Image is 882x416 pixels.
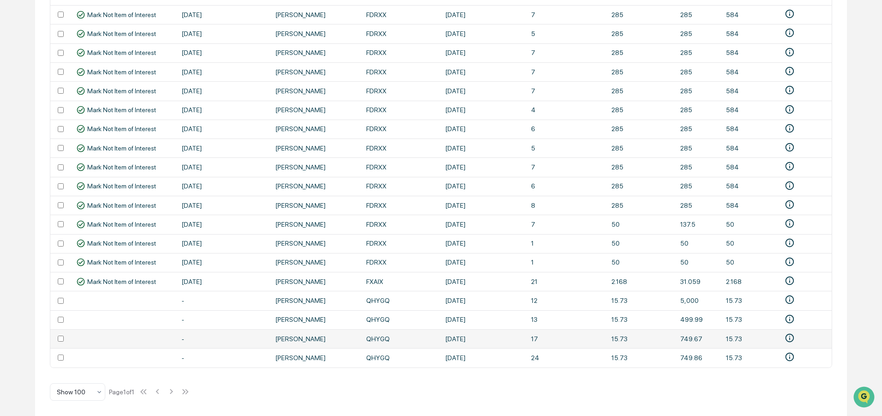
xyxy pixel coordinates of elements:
td: [DATE] [176,5,270,24]
td: 7 [526,43,606,62]
svg: • Fidelity Investments (Investment)-2579395248 [785,352,795,362]
span: Mark Not Item of Interest [87,259,156,266]
span: Mark Not Item of Interest [87,145,156,152]
svg: • Fidelity Investments (Investment)-2549035642 [785,28,795,38]
td: 31.059 [675,272,720,291]
svg: • Fidelity Investments-2500175882 [785,161,795,171]
td: [DATE] [440,196,526,215]
td: [PERSON_NAME] [270,272,361,291]
td: QHYGQ [361,329,440,348]
td: 285 [606,120,675,139]
span: Mark Not Item of Interest [87,278,156,285]
td: 584 [720,120,779,139]
td: [DATE] [440,253,526,272]
span: Pylon [92,157,112,163]
span: Preclearance [18,116,60,126]
td: [PERSON_NAME] [270,291,361,310]
td: [DATE] [440,310,526,329]
td: 7 [526,62,606,81]
svg: • Fidelity Investments (Investment)-2525651237 [785,238,795,248]
td: 285 [606,196,675,215]
td: FDRXX [361,157,440,176]
td: [PERSON_NAME] [270,196,361,215]
td: [DATE] [440,272,526,291]
td: [DATE] [440,101,526,120]
td: FDRXX [361,234,440,253]
td: [PERSON_NAME] [270,5,361,24]
span: Mark Not Item of Interest [87,221,156,228]
td: 24 [526,348,606,367]
td: 285 [675,120,720,139]
td: QHYGQ [361,310,440,329]
td: 584 [720,139,779,157]
iframe: Open customer support [852,386,877,410]
span: Mark Not Item of Interest [87,11,156,18]
div: We're available if you need us! [31,80,117,87]
div: Start new chat [31,71,151,80]
td: FDRXX [361,196,440,215]
span: Mark Not Item of Interest [87,182,156,190]
td: 5,000 [675,291,720,310]
td: [DATE] [440,5,526,24]
td: 15.73 [606,310,675,329]
td: 285 [606,177,675,196]
td: [DATE] [440,139,526,157]
td: [DATE] [176,157,270,176]
td: [DATE] [440,81,526,100]
td: [DATE] [440,329,526,348]
svg: • Fidelity Investments (Investment)-2580269476 [785,199,795,210]
svg: • Fidelity Investments-2500175884 [785,9,795,19]
span: Mark Not Item of Interest [87,240,156,247]
td: 749.67 [675,329,720,348]
td: FDRXX [361,62,440,81]
td: 13 [526,310,606,329]
td: 50 [720,215,779,234]
span: Mark Not Item of Interest [87,87,156,95]
td: [PERSON_NAME] [270,139,361,157]
div: 🖐️ [9,117,17,125]
td: FDRXX [361,81,440,100]
td: 1 [526,234,606,253]
td: [DATE] [176,81,270,100]
td: 7 [526,157,606,176]
svg: • Fidelity Investments (Investment)-2538622367 [785,47,795,57]
td: [PERSON_NAME] [270,24,361,43]
span: Mark Not Item of Interest [87,106,156,114]
svg: • Fidelity Investments-2500175879 [785,142,795,152]
td: [PERSON_NAME] [270,329,361,348]
td: [DATE] [176,24,270,43]
td: [DATE] [176,177,270,196]
td: [DATE] [176,215,270,234]
td: [DATE] [440,348,526,367]
td: [DATE] [440,62,526,81]
td: 15.73 [720,291,779,310]
td: 15.73 [606,348,675,367]
div: Page 1 of 1 [109,388,134,396]
td: [PERSON_NAME] [270,310,361,329]
td: [DATE] [176,120,270,139]
td: FDRXX [361,43,440,62]
td: 7 [526,5,606,24]
span: Mark Not Item of Interest [87,125,156,133]
td: - [176,310,270,329]
td: FDRXX [361,215,440,234]
td: 285 [675,196,720,215]
td: - [176,348,270,367]
td: 12 [526,291,606,310]
td: 285 [675,43,720,62]
td: [PERSON_NAME] [270,62,361,81]
td: [DATE] [440,43,526,62]
svg: • Fidelity Investments (Investment)-2514996884 [785,85,795,95]
td: 285 [675,62,720,81]
span: Mark Not Item of Interest [87,202,156,209]
td: [DATE] [440,234,526,253]
td: 21 [526,272,606,291]
td: 499.99 [675,310,720,329]
td: 584 [720,177,779,196]
td: 7 [526,215,606,234]
svg: • Fidelity Investments (Investment)-2565022340 [785,257,795,267]
td: [DATE] [440,215,526,234]
td: - [176,329,270,348]
td: [PERSON_NAME] [270,215,361,234]
td: 285 [606,43,675,62]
